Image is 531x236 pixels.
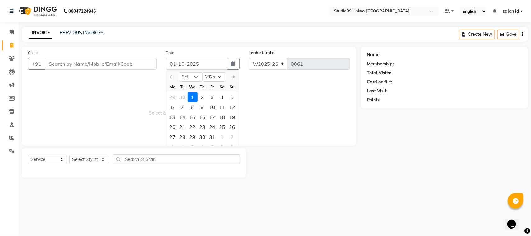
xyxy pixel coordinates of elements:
[198,142,207,152] div: 6
[217,112,227,122] div: Saturday, October 18, 2025
[367,88,388,94] div: Last Visit:
[227,142,237,152] div: Sunday, November 9, 2025
[227,142,237,152] div: 9
[207,92,217,102] div: 3
[29,27,52,39] a: INVOICE
[227,132,237,142] div: Sunday, November 2, 2025
[188,82,198,92] div: We
[217,142,227,152] div: 8
[207,142,217,152] div: 7
[217,102,227,112] div: Saturday, October 11, 2025
[227,112,237,122] div: Sunday, October 19, 2025
[188,142,198,152] div: Wednesday, November 5, 2025
[227,112,237,122] div: 19
[28,77,350,139] span: Select & add items from the list below
[227,132,237,142] div: 2
[168,112,178,122] div: Monday, October 13, 2025
[166,50,175,55] label: Date
[188,132,198,142] div: Wednesday, October 29, 2025
[188,122,198,132] div: 22
[178,132,188,142] div: Tuesday, October 28, 2025
[198,132,207,142] div: Thursday, October 30, 2025
[217,122,227,132] div: Saturday, October 25, 2025
[217,142,227,152] div: Saturday, November 8, 2025
[367,97,381,103] div: Points:
[497,30,519,39] button: Save
[227,92,237,102] div: Sunday, October 5, 2025
[188,132,198,142] div: 29
[227,92,237,102] div: 5
[168,92,178,102] div: Monday, September 29, 2025
[198,112,207,122] div: 16
[227,122,237,132] div: 26
[198,142,207,152] div: Thursday, November 6, 2025
[178,122,188,132] div: 21
[178,92,188,102] div: 30
[188,122,198,132] div: Wednesday, October 22, 2025
[367,52,381,58] div: Name:
[227,82,237,92] div: Su
[178,132,188,142] div: 28
[168,122,178,132] div: 20
[217,102,227,112] div: 11
[28,58,45,70] button: +91
[217,82,227,92] div: Sa
[198,132,207,142] div: 30
[178,142,188,152] div: Tuesday, November 4, 2025
[217,132,227,142] div: Saturday, November 1, 2025
[217,132,227,142] div: 1
[178,142,188,152] div: 4
[503,8,519,15] span: salon id
[68,2,96,20] b: 08047224946
[168,122,178,132] div: Monday, October 20, 2025
[178,92,188,102] div: Tuesday, September 30, 2025
[168,132,178,142] div: Monday, October 27, 2025
[207,92,217,102] div: Friday, October 3, 2025
[168,132,178,142] div: 27
[217,92,227,102] div: Saturday, October 4, 2025
[217,92,227,102] div: 4
[207,132,217,142] div: 31
[178,102,188,112] div: 7
[198,102,207,112] div: Thursday, October 9, 2025
[188,112,198,122] div: 15
[178,102,188,112] div: Tuesday, October 7, 2025
[198,122,207,132] div: Thursday, October 23, 2025
[227,102,237,112] div: Sunday, October 12, 2025
[168,112,178,122] div: 13
[198,112,207,122] div: Thursday, October 16, 2025
[207,102,217,112] div: Friday, October 10, 2025
[367,70,392,76] div: Total Visits:
[207,112,217,122] div: Friday, October 17, 2025
[178,122,188,132] div: Tuesday, October 21, 2025
[227,102,237,112] div: 12
[168,102,178,112] div: 6
[188,92,198,102] div: Wednesday, October 1, 2025
[207,142,217,152] div: Friday, November 7, 2025
[168,92,178,102] div: 29
[231,72,236,82] button: Next month
[198,82,207,92] div: Th
[217,122,227,132] div: 25
[178,82,188,92] div: Tu
[207,82,217,92] div: Fr
[198,102,207,112] div: 9
[168,142,178,152] div: 3
[505,211,525,230] iframe: chat widget
[198,92,207,102] div: 2
[188,92,198,102] div: 1
[113,154,240,164] input: Search or Scan
[207,132,217,142] div: Friday, October 31, 2025
[178,112,188,122] div: 14
[169,72,174,82] button: Previous month
[198,122,207,132] div: 23
[188,102,198,112] div: Wednesday, October 8, 2025
[178,112,188,122] div: Tuesday, October 14, 2025
[168,82,178,92] div: Mo
[459,30,495,39] button: Create New
[207,112,217,122] div: 17
[207,122,217,132] div: 24
[249,50,276,55] label: Invoice Number
[28,50,38,55] label: Client
[16,2,58,20] img: logo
